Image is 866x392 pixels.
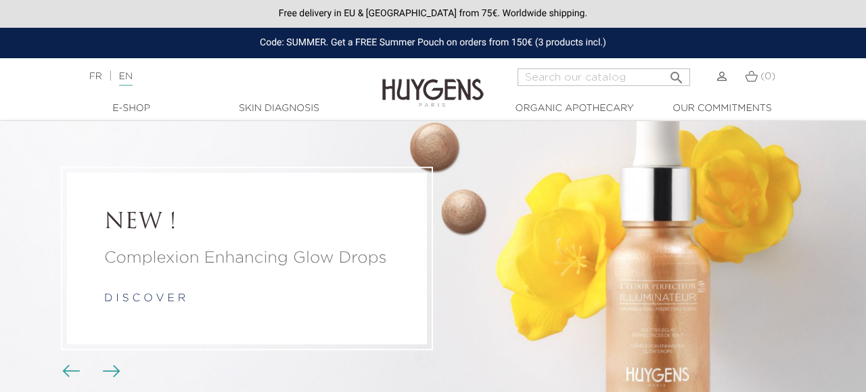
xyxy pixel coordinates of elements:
[68,362,112,382] div: Carousel buttons
[668,66,685,82] i: 
[104,293,185,304] a: d i s c o v e r
[104,246,390,270] a: Complexion Enhancing Glow Drops
[104,210,390,236] a: NEW !
[382,57,484,109] img: Huygens
[518,68,690,86] input: Search
[507,102,642,116] a: Organic Apothecary
[83,68,351,85] div: |
[64,102,199,116] a: E-Shop
[760,72,775,81] span: (0)
[119,72,133,86] a: EN
[211,102,346,116] a: Skin Diagnosis
[654,102,790,116] a: Our commitments
[89,72,102,81] a: FR
[664,64,689,83] button: 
